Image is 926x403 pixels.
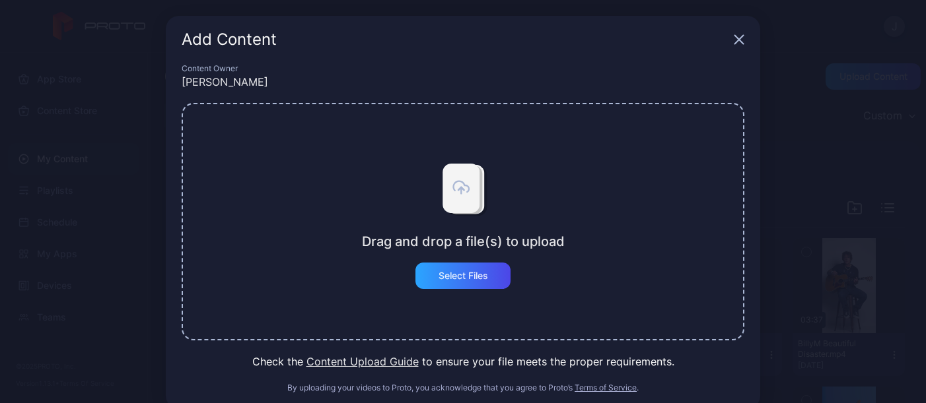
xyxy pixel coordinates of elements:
div: [PERSON_NAME] [182,74,744,90]
div: Check the to ensure your file meets the proper requirements. [182,354,744,369]
div: Select Files [439,270,488,281]
div: Add Content [182,32,729,47]
div: By uploading your videos to Proto, you acknowledge that you agree to Proto’s . [182,383,744,393]
div: Content Owner [182,63,744,74]
button: Terms of Service [575,383,637,393]
div: Drag and drop a file(s) to upload [362,233,565,249]
button: Content Upload Guide [306,354,419,369]
button: Select Files [415,263,511,289]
